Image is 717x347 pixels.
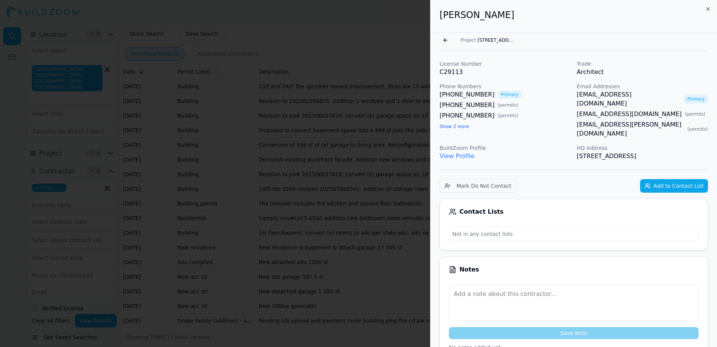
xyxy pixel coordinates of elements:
[577,120,684,138] a: [EMAIL_ADDRESS][PERSON_NAME][DOMAIN_NAME]
[439,90,495,99] a: [PHONE_NUMBER]
[498,91,522,99] span: Primary
[687,126,708,132] span: ( permits )
[640,179,708,193] button: Add to Contact List
[577,60,708,68] p: Trade
[449,208,699,216] div: Contact Lists
[577,90,681,108] a: [EMAIL_ADDRESS][DOMAIN_NAME]
[577,152,708,161] p: [STREET_ADDRESS]
[577,83,708,90] p: Email Addresses
[439,179,516,193] button: Mark Do Not Contact
[439,152,474,160] a: View Profile
[439,124,469,130] button: Show 2 more
[685,111,705,117] span: ( permits )
[439,144,571,152] p: BuildZoom Profile
[498,102,518,108] span: ( permits )
[439,101,495,110] a: [PHONE_NUMBER]
[684,95,708,103] span: Primary
[439,60,571,68] p: License Number
[439,111,495,120] a: [PHONE_NUMBER]
[577,68,708,77] p: Architect
[449,227,698,241] p: Not in any contact lists
[439,68,571,77] p: C29113
[460,37,476,43] span: Project
[456,35,519,45] button: Project[STREET_ADDRESS]
[477,37,515,43] span: [STREET_ADDRESS]
[577,144,708,152] p: HQ Address
[498,113,518,119] span: ( permits )
[577,110,682,119] a: [EMAIL_ADDRESS][DOMAIN_NAME]
[449,266,699,273] div: Notes
[439,83,571,90] p: Phone Numbers
[439,9,708,21] h2: [PERSON_NAME]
